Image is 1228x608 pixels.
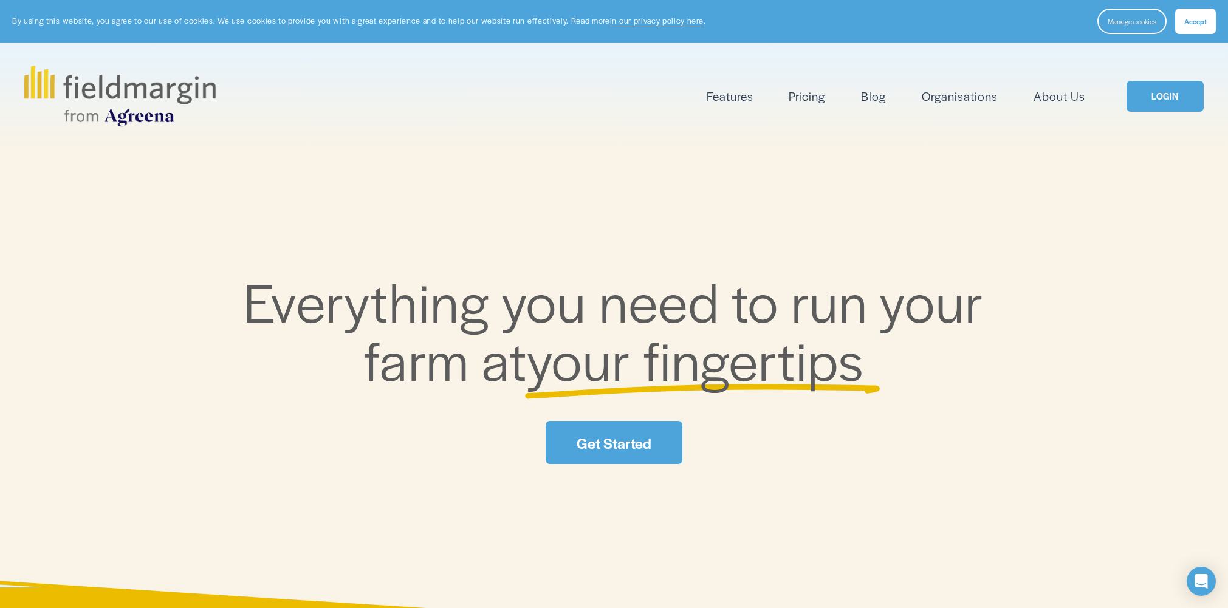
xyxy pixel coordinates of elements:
button: Manage cookies [1097,9,1167,34]
a: Blog [861,86,886,106]
div: Open Intercom Messenger [1187,567,1216,596]
p: By using this website, you agree to our use of cookies. We use cookies to provide you with a grea... [12,15,705,27]
a: Get Started [546,421,682,464]
a: LOGIN [1127,81,1203,112]
a: Organisations [922,86,998,106]
a: folder dropdown [707,86,753,106]
img: fieldmargin.com [24,66,215,126]
span: Features [707,87,753,105]
a: Pricing [789,86,825,106]
span: Accept [1184,16,1207,26]
a: in our privacy policy here [610,15,704,26]
span: Everything you need to run your farm at [244,262,996,397]
span: Manage cookies [1108,16,1156,26]
span: your fingertips [527,321,864,397]
a: About Us [1034,86,1085,106]
button: Accept [1175,9,1216,34]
